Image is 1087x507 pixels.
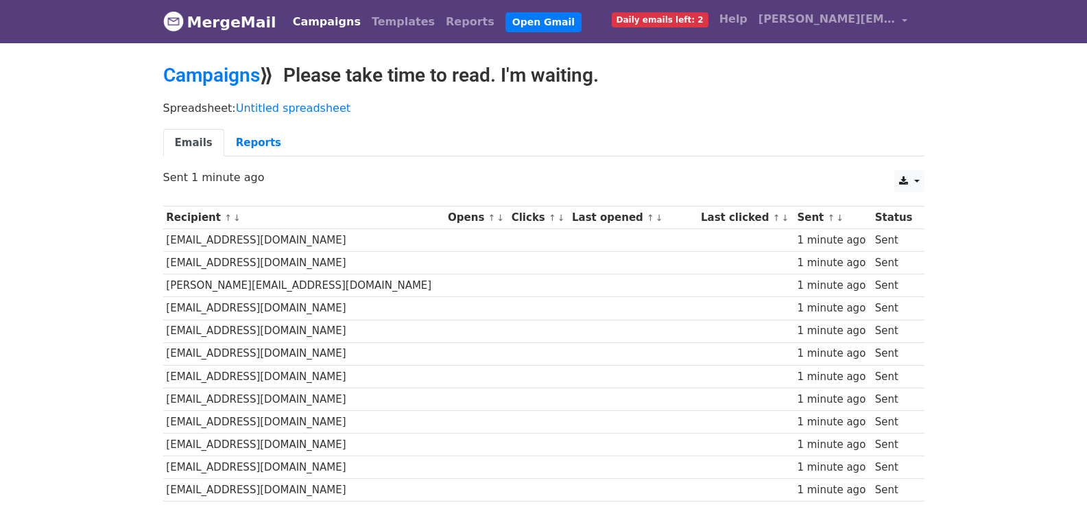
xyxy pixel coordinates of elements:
div: 1 minute ago [797,278,868,294]
td: [EMAIL_ADDRESS][DOMAIN_NAME] [163,252,445,274]
div: 1 minute ago [797,323,868,339]
a: Untitled spreadsheet [236,102,350,115]
th: Recipient [163,207,445,229]
a: ↓ [782,213,789,223]
a: ↓ [656,213,663,223]
td: [EMAIL_ADDRESS][DOMAIN_NAME] [163,365,445,388]
a: ↓ [558,213,565,223]
a: ↓ [836,213,844,223]
a: MergeMail [163,8,276,36]
a: ↑ [488,213,496,223]
td: Sent [872,297,918,320]
td: [EMAIL_ADDRESS][DOMAIN_NAME] [163,479,445,502]
td: Sent [872,456,918,479]
td: Sent [872,274,918,297]
a: Templates [366,8,440,36]
th: Clicks [508,207,569,229]
a: ↓ [497,213,504,223]
td: [EMAIL_ADDRESS][DOMAIN_NAME] [163,388,445,410]
span: [PERSON_NAME][EMAIL_ADDRESS][DOMAIN_NAME] [758,11,896,27]
a: Emails [163,129,224,157]
a: Reports [440,8,500,36]
a: Open Gmail [505,12,582,32]
a: Campaigns [287,8,366,36]
td: [EMAIL_ADDRESS][DOMAIN_NAME] [163,342,445,365]
div: 1 minute ago [797,460,868,475]
a: ↑ [647,213,654,223]
div: 1 minute ago [797,233,868,248]
div: 1 minute ago [797,414,868,430]
td: Sent [872,479,918,502]
th: Last clicked [697,207,793,229]
a: [PERSON_NAME][EMAIL_ADDRESS][DOMAIN_NAME] [753,5,913,38]
div: 1 minute ago [797,369,868,385]
td: [EMAIL_ADDRESS][DOMAIN_NAME] [163,410,445,433]
td: Sent [872,388,918,410]
div: 1 minute ago [797,482,868,498]
th: Last opened [569,207,697,229]
td: Sent [872,342,918,365]
div: 1 minute ago [797,255,868,271]
th: Opens [444,207,508,229]
span: Daily emails left: 2 [612,12,708,27]
a: ↑ [773,213,780,223]
h2: ⟫ Please take time to read. I'm waiting. [163,64,924,87]
td: Sent [872,229,918,252]
a: Daily emails left: 2 [606,5,714,33]
div: 1 minute ago [797,437,868,453]
td: [EMAIL_ADDRESS][DOMAIN_NAME] [163,434,445,456]
td: [EMAIL_ADDRESS][DOMAIN_NAME] [163,456,445,479]
th: Sent [794,207,872,229]
div: 1 minute ago [797,346,868,362]
td: [EMAIL_ADDRESS][DOMAIN_NAME] [163,320,445,342]
td: Sent [872,320,918,342]
a: Campaigns [163,64,260,86]
a: ↑ [224,213,232,223]
td: [PERSON_NAME][EMAIL_ADDRESS][DOMAIN_NAME] [163,274,445,297]
th: Status [872,207,918,229]
div: 1 minute ago [797,300,868,316]
td: [EMAIL_ADDRESS][DOMAIN_NAME] [163,229,445,252]
img: MergeMail logo [163,11,184,32]
td: Sent [872,434,918,456]
a: Help [714,5,753,33]
a: ↓ [233,213,241,223]
div: 1 minute ago [797,392,868,408]
td: [EMAIL_ADDRESS][DOMAIN_NAME] [163,297,445,320]
td: Sent [872,410,918,433]
td: Sent [872,252,918,274]
td: Sent [872,365,918,388]
a: ↑ [828,213,835,223]
p: Sent 1 minute ago [163,170,924,185]
p: Spreadsheet: [163,101,924,115]
a: ↑ [549,213,556,223]
a: Reports [224,129,293,157]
